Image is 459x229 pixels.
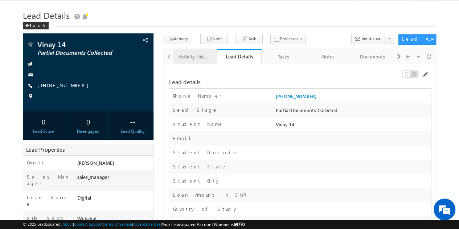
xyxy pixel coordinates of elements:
[37,41,118,48] span: Vinay 14
[173,93,221,99] label: Phone Number
[75,194,153,204] div: Digital
[26,146,65,153] span: Lead Properties
[276,93,316,99] a: [PHONE_NUMBER]
[27,194,70,207] label: Lead Source
[361,35,382,42] span: Send Email
[25,128,62,135] div: Lead Score
[114,115,151,128] div: --
[235,34,263,44] button: Task
[274,121,431,131] div: Vinay 14
[200,34,228,44] button: Note
[23,22,52,28] a: Back
[23,22,49,29] div: Back
[169,79,341,85] div: Lead details
[356,52,389,61] div: Documents
[104,222,132,226] a: Terms of Service
[217,49,262,64] a: Lead Details
[162,222,245,227] span: Your Leadsquared Account Number is
[74,222,103,226] a: Contact Support
[69,128,107,135] div: Disengaged
[398,34,436,45] button: Lead Actions
[173,192,248,198] label: Loan Amount in INR
[164,34,191,44] button: Activity
[173,177,220,184] label: Student City
[37,82,92,88] a: [PHONE_NUMBER]
[114,128,151,135] div: Lead Quality
[270,34,306,44] button: Processes
[402,36,433,42] div: Lead Actions
[306,49,351,64] a: Notes
[133,222,161,226] a: Acceptable Use
[173,107,217,113] label: Lead Stage
[77,160,114,166] span: [PERSON_NAME]
[173,135,196,142] label: Email
[173,149,237,156] label: Student Pincode
[222,53,256,60] div: Lead Details
[351,34,385,44] button: Send Email
[179,52,211,61] div: Activity History
[69,115,107,128] div: 0
[267,52,300,61] div: Tasks
[23,9,70,21] span: Lead Details
[173,49,217,64] a: Activity History
[62,222,73,226] a: About
[37,49,118,57] span: Partial Documents Collected
[173,121,223,127] label: Student Name
[262,49,306,64] a: Tasks
[173,163,226,170] label: Student State
[75,215,153,225] div: Webchat
[279,36,298,41] span: Processes
[234,222,245,227] span: 69770
[27,173,70,187] label: Sales Manager
[23,221,245,228] span: © 2025 LeadSquared | | | | |
[25,115,62,128] div: 0
[312,52,344,61] div: Notes
[27,159,44,166] label: Owner
[27,215,70,228] label: Sub Source
[173,206,238,212] label: Country of Study
[351,49,395,64] a: Documents
[75,173,153,184] div: sales_manager
[274,107,431,117] div: Partial Documents Collected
